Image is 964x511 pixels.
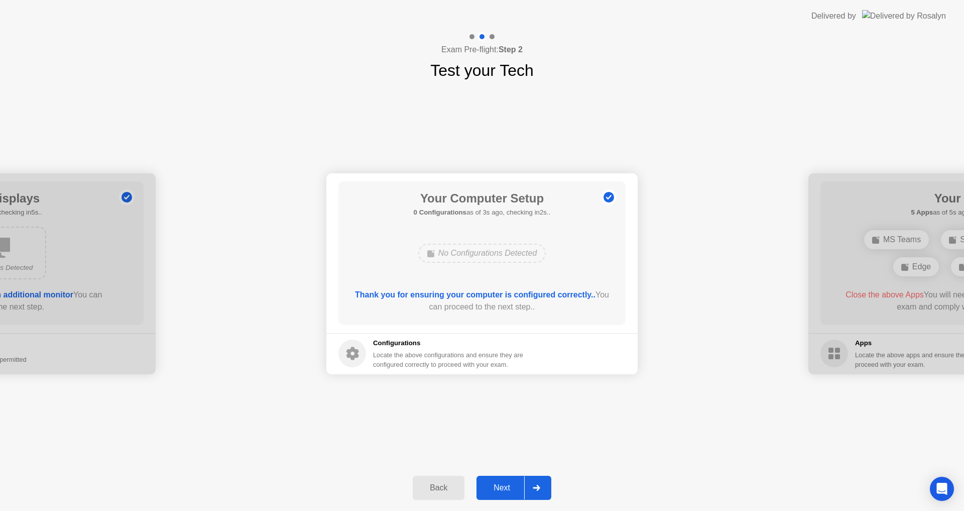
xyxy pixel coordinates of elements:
div: Locate the above configurations and ensure they are configured correctly to proceed with your exam. [373,350,525,369]
img: Delivered by Rosalyn [862,10,946,22]
div: Open Intercom Messenger [930,477,954,501]
b: 0 Configurations [414,209,466,216]
h1: Your Computer Setup [414,189,551,208]
button: Back [413,476,464,500]
h4: Exam Pre-flight: [441,44,523,56]
div: Back [416,483,461,492]
button: Next [476,476,551,500]
div: Delivered by [811,10,856,22]
h5: as of 3s ago, checking in2s.. [414,208,551,218]
h1: Test your Tech [430,58,534,82]
h5: Configurations [373,338,525,348]
b: Step 2 [499,45,523,54]
div: No Configurations Detected [418,244,546,263]
div: Next [479,483,524,492]
b: Thank you for ensuring your computer is configured correctly.. [355,290,595,299]
div: You can proceed to the next step.. [353,289,612,313]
